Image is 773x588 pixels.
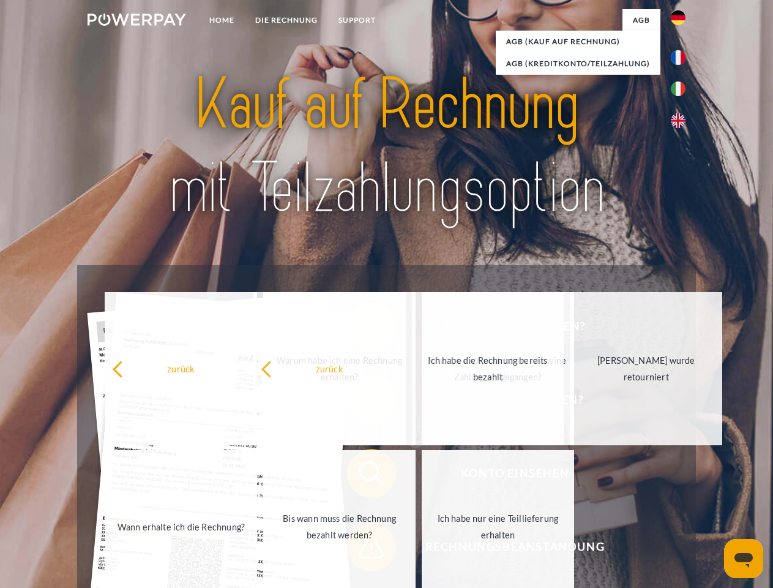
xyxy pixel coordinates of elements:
[671,50,685,65] img: fr
[328,9,386,31] a: SUPPORT
[577,352,715,385] div: [PERSON_NAME] wurde retourniert
[271,510,408,543] div: Bis wann muss die Rechnung bezahlt werden?
[245,9,328,31] a: DIE RECHNUNG
[199,9,245,31] a: Home
[112,360,250,377] div: zurück
[496,31,660,53] a: AGB (Kauf auf Rechnung)
[117,59,656,235] img: title-powerpay_de.svg
[671,113,685,128] img: en
[496,53,660,75] a: AGB (Kreditkonto/Teilzahlung)
[112,518,250,535] div: Wann erhalte ich die Rechnung?
[261,360,398,377] div: zurück
[419,352,557,385] div: Ich habe die Rechnung bereits bezahlt
[671,10,685,25] img: de
[88,13,186,26] img: logo-powerpay-white.svg
[671,81,685,96] img: it
[622,9,660,31] a: agb
[429,510,567,543] div: Ich habe nur eine Teillieferung erhalten
[724,539,763,578] iframe: Schaltfläche zum Öffnen des Messaging-Fensters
